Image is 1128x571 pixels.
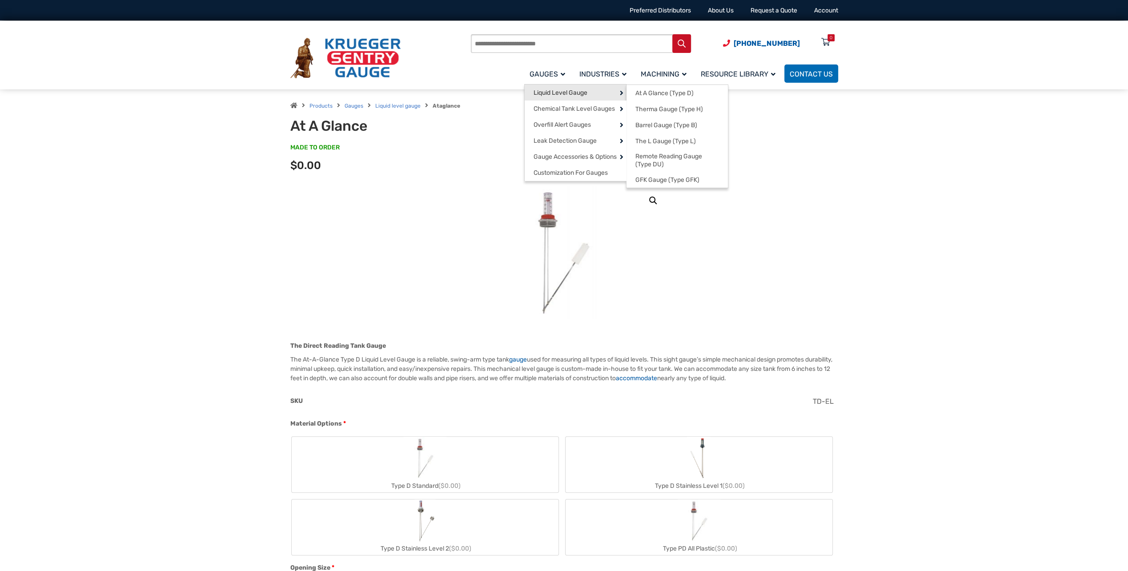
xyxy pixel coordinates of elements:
span: Industries [579,70,626,78]
span: GFK Gauge (Type GFK) [635,176,699,184]
a: At A Glance (Type D) [626,85,728,101]
a: Machining [635,63,695,84]
span: Barrel Gauge (Type B) [635,121,697,129]
a: Preferred Distributors [630,7,691,14]
a: Liquid Level Gauge [525,84,626,101]
a: Customization For Gauges [525,165,626,181]
span: Customization For Gauges [534,169,608,177]
span: The L Gauge (Type L) [635,137,696,145]
span: [PHONE_NUMBER] [734,39,800,48]
span: ($0.00) [715,545,737,552]
span: Material Options [290,420,342,427]
a: Gauges [524,63,574,84]
span: ($0.00) [438,482,461,490]
a: Therma Gauge (Type H) [626,101,728,117]
span: Leak Detection Gauge [534,137,597,145]
a: Phone Number (920) 434-8860 [723,38,800,49]
span: Resource Library [701,70,775,78]
h1: At A Glance [290,117,510,134]
a: GFK Gauge (Type GFK) [626,172,728,188]
label: Type PD All Plastic [566,499,832,555]
span: Gauge Accessories & Options [534,153,617,161]
span: MADE TO ORDER [290,143,340,152]
span: Machining [641,70,686,78]
span: At A Glance (Type D) [635,89,694,97]
abbr: required [343,419,346,428]
a: Barrel Gauge (Type B) [626,117,728,133]
a: Request a Quote [751,7,797,14]
a: Overfill Alert Gauges [525,117,626,133]
a: Leak Detection Gauge [525,133,626,149]
a: Gauges [345,103,363,109]
label: Type D Stainless Level 2 [292,499,558,555]
a: accommodate [616,374,657,382]
span: ($0.00) [723,482,745,490]
div: Type D Stainless Level 1 [566,479,832,492]
span: Overfill Alert Gauges [534,121,591,129]
a: Contact Us [784,64,838,83]
a: Products [309,103,333,109]
a: Remote Reading Gauge (Type DU) [626,149,728,172]
span: Chemical Tank Level Gauges [534,105,615,113]
label: Type D Stainless Level 1 [566,437,832,492]
span: $0.00 [290,159,321,172]
span: Liquid Level Gauge [534,89,587,97]
span: ($0.00) [449,545,471,552]
a: The L Gauge (Type L) [626,133,728,149]
img: Krueger Sentry Gauge [290,38,401,79]
span: Contact Us [790,70,833,78]
a: Industries [574,63,635,84]
p: The At-A-Glance Type D Liquid Level Gauge is a reliable, swing-arm type tank used for measuring a... [290,355,838,383]
span: Therma Gauge (Type H) [635,105,703,113]
span: Remote Reading Gauge (Type DU) [635,153,719,168]
label: Type D Standard [292,437,558,492]
div: Type D Stainless Level 2 [292,542,558,555]
strong: The Direct Reading Tank Gauge [290,342,386,350]
strong: Ataglance [433,103,460,109]
span: SKU [290,397,303,405]
a: About Us [708,7,734,14]
span: Gauges [530,70,565,78]
a: Liquid level gauge [375,103,421,109]
a: gauge [509,356,527,363]
div: Type D Standard [292,479,558,492]
img: At A Glance [510,185,617,319]
div: 0 [830,34,832,41]
img: Chemical Sight Gauge [687,437,711,479]
div: Type PD All Plastic [566,542,832,555]
a: Gauge Accessories & Options [525,149,626,165]
a: Chemical Tank Level Gauges [525,101,626,117]
a: View full-screen image gallery [645,193,661,209]
a: Resource Library [695,63,784,84]
span: TD-EL [813,397,834,406]
a: Account [814,7,838,14]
